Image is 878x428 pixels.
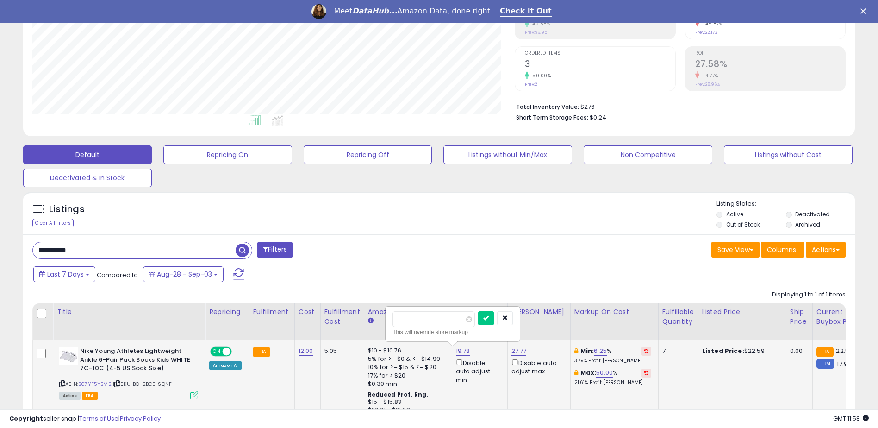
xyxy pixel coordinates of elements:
[32,219,74,227] div: Clear All Filters
[209,307,245,317] div: Repricing
[580,346,594,355] b: Min:
[761,242,804,258] button: Columns
[525,82,537,87] small: Prev: 2
[163,145,292,164] button: Repricing On
[33,266,95,282] button: Last 7 Days
[443,145,572,164] button: Listings without Min/Max
[662,307,694,327] div: Fulfillable Quantity
[157,270,212,279] span: Aug-28 - Sep-03
[699,20,723,27] small: -45.87%
[516,103,579,111] b: Total Inventory Value:
[253,307,290,317] div: Fulfillment
[59,392,81,400] span: All listings currently available for purchase on Amazon
[695,82,720,87] small: Prev: 28.96%
[511,358,563,376] div: Disable auto adjust max
[570,303,658,340] th: The percentage added to the cost of goods (COGS) that forms the calculator for Min & Max prices.
[574,379,651,386] p: 21.61% Profit [PERSON_NAME]
[49,203,85,216] h5: Listings
[253,347,270,357] small: FBA
[311,4,326,19] img: Profile image for Georgie
[860,8,870,14] div: Close
[795,220,820,228] label: Archived
[711,242,760,258] button: Save View
[816,347,834,357] small: FBA
[662,347,691,355] div: 7
[368,390,429,398] b: Reduced Prof. Rng.
[699,72,718,79] small: -4.77%
[9,414,43,423] strong: Copyright
[795,210,830,218] label: Deactivated
[574,369,651,386] div: %
[368,317,374,325] small: Amazon Fees.
[368,380,445,388] div: $0.30 min
[368,406,445,414] div: $20.01 - $21.68
[57,307,201,317] div: Title
[82,392,98,400] span: FBA
[230,348,245,356] span: OFF
[368,398,445,406] div: $15 - $15.83
[211,348,223,356] span: ON
[574,307,654,317] div: Markup on Cost
[790,307,809,327] div: Ship Price
[590,113,606,122] span: $0.24
[368,355,445,363] div: 5% for >= $0 & <= $14.99
[368,371,445,380] div: 17% for > $20
[511,346,527,356] a: 27.77
[59,347,78,365] img: 31GhwcsXz2L._SL40_.jpg
[695,51,845,56] span: ROI
[574,358,651,364] p: 3.79% Profit [PERSON_NAME]
[47,270,84,279] span: Last 7 Days
[9,415,161,423] div: seller snap | |
[113,380,172,388] span: | SKU: BC-2BGE-SQNF
[209,361,242,370] div: Amazon AI
[772,290,846,299] div: Displaying 1 to 1 of 1 items
[702,307,782,317] div: Listed Price
[726,210,743,218] label: Active
[525,30,547,35] small: Prev: $6.95
[816,307,864,327] div: Current Buybox Price
[23,145,152,164] button: Default
[584,145,712,164] button: Non Competitive
[368,347,445,355] div: $10 - $10.76
[695,59,845,71] h2: 27.58%
[456,346,470,356] a: 19.78
[806,242,846,258] button: Actions
[324,307,360,327] div: Fulfillment Cost
[816,359,834,369] small: FBM
[304,145,432,164] button: Repricing Off
[324,347,357,355] div: 5.05
[525,59,675,71] h2: 3
[334,6,492,16] div: Meet Amazon Data, done right.
[516,113,588,121] b: Short Term Storage Fees:
[368,363,445,371] div: 10% for >= $15 & <= $20
[695,30,717,35] small: Prev: 22.17%
[726,220,760,228] label: Out of Stock
[23,169,152,187] button: Deactivated & In Stock
[529,20,550,27] small: 42.88%
[392,327,513,337] div: This will override store markup
[257,242,293,258] button: Filters
[767,245,796,254] span: Columns
[596,368,613,378] a: 50.00
[79,414,118,423] a: Terms of Use
[143,266,224,282] button: Aug-28 - Sep-03
[456,358,500,384] div: Disable auto adjust min
[59,347,198,398] div: ASIN:
[299,346,313,356] a: 12.00
[702,346,744,355] b: Listed Price:
[78,380,112,388] a: B07YF5YBM2
[837,359,851,368] span: 17.98
[352,6,397,15] i: DataHub...
[299,307,317,317] div: Cost
[525,51,675,56] span: Ordered Items
[790,347,805,355] div: 0.00
[80,347,193,375] b: Nike Young Athletes Lightweight Ankle 6-Pair Pack Socks Kids WHITE 7C-10C (4-5 US Sock Size)
[833,414,869,423] span: 2025-09-11 11:58 GMT
[500,6,552,17] a: Check It Out
[836,346,853,355] span: 22.59
[574,347,651,364] div: %
[529,72,551,79] small: 50.00%
[716,200,855,208] p: Listing States:
[594,346,607,356] a: 6.25
[516,101,839,112] li: $276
